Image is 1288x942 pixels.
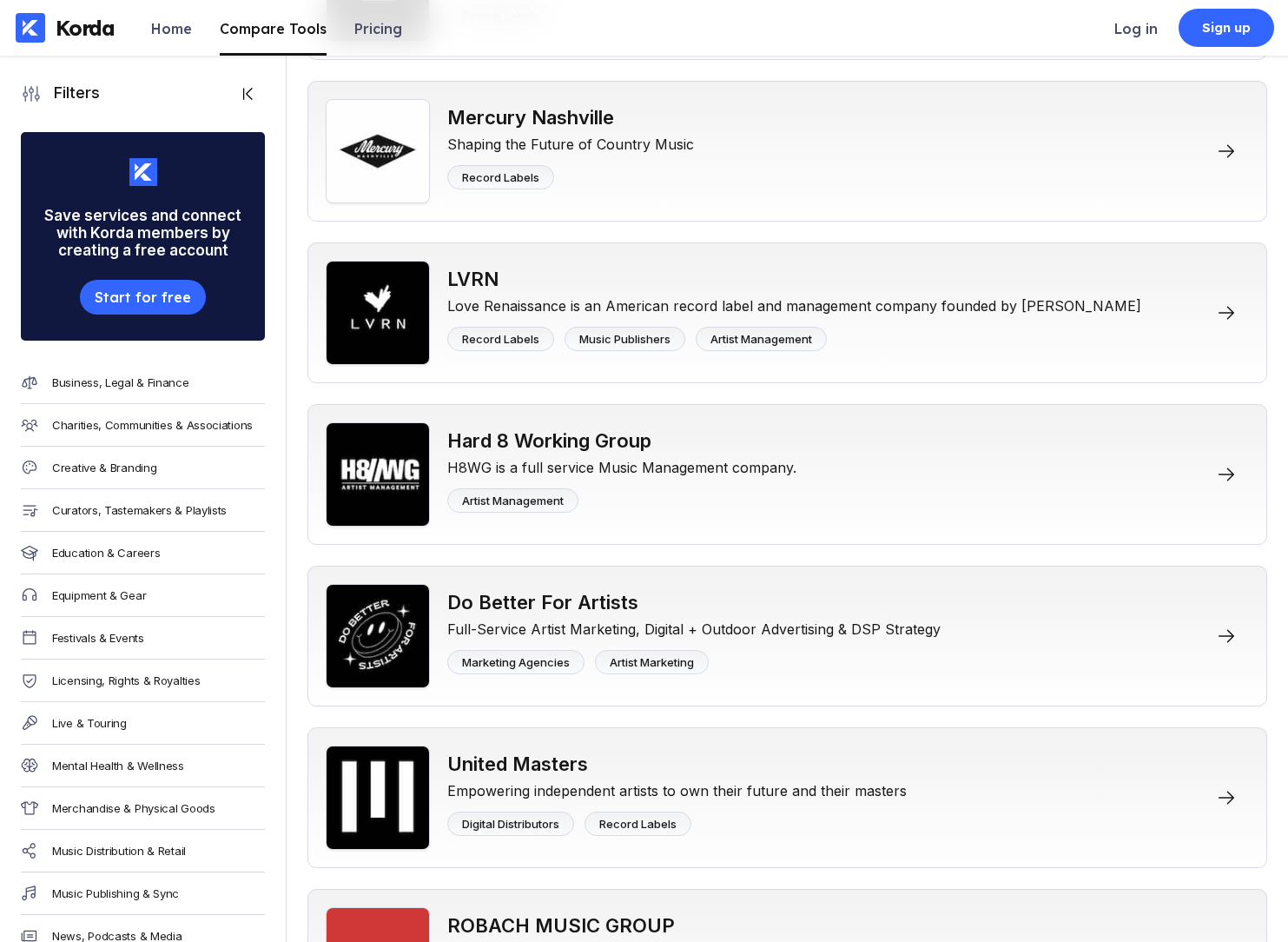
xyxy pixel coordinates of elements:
[52,461,156,474] div: Creative & Branding
[21,362,265,404] a: Business, Legal & Finance
[52,588,146,602] div: Equipment & Gear
[447,753,907,775] div: United Masters
[326,584,430,688] img: Do Better For Artists
[462,170,539,184] div: Record Labels
[52,759,184,773] div: Mental Health & Wellness
[462,817,559,831] div: Digital Distributors
[52,503,227,517] div: Curators, Tastemakers & Playlists
[326,261,430,365] img: LVRN
[579,332,670,346] div: Music Publishers
[21,574,265,617] a: Equipment & Gear
[447,591,941,614] div: Do Better For Artists
[52,886,179,900] div: Music Publishing & Sync
[710,332,812,346] div: Artist Management
[21,404,265,447] a: Charities, Communities & Associations
[80,280,205,315] button: Start for free
[599,817,677,831] div: Record Labels
[21,830,265,872] a: Music Distribution & Retail
[447,452,796,476] div: H8WG is a full service Music Management company.
[447,290,1141,315] div: Love Renaissance is an American record label and management company founded by [PERSON_NAME]
[151,20,192,37] div: Home
[220,20,327,37] div: Compare Tools
[326,99,430,203] img: Mercury Nashville
[21,872,265,915] a: Music Publishing & Sync
[447,129,694,153] div: Shaping the Future of Country Music
[307,404,1267,545] a: Hard 8 Working GroupHard 8 Working GroupH8WG is a full service Music Management company.Artist Ma...
[326,422,430,527] img: Hard 8 Working Group
[21,532,265,574] a: Education & Careers
[1114,20,1158,37] div: Log in
[307,566,1267,706] a: Do Better For ArtistsDo Better For ArtistsFull-Service Artist Marketing, Digital + Outdoor Advert...
[21,186,265,280] div: Save services and connect with Korda members by creating a free account
[462,494,564,507] div: Artist Management
[52,673,200,687] div: Licensing, Rights & Royalties
[447,429,796,452] div: Hard 8 Working Group
[42,83,100,104] div: Filters
[52,546,160,560] div: Education & Careers
[52,631,144,645] div: Festivals & Events
[52,716,127,730] div: Live & Touring
[447,614,941,638] div: Full-Service Artist Marketing, Digital + Outdoor Advertising & DSP Strategy
[21,617,265,660] a: Festivals & Events
[447,106,694,129] div: Mercury Nashville
[307,727,1267,868] a: United MastersUnited MastersEmpowering independent artists to own their future and their mastersD...
[21,702,265,745] a: Live & Touring
[462,332,539,346] div: Record Labels
[95,289,190,306] div: Start for free
[56,15,115,41] div: Korda
[462,655,570,669] div: Marketing Agencies
[21,447,265,489] a: Creative & Branding
[1179,9,1274,47] a: Sign up
[52,801,215,815] div: Merchandise & Physical Goods
[21,787,265,830] a: Merchandise & Physical Goods
[21,660,265,702] a: Licensing, Rights & Royalties
[21,489,265,532] a: Curators, Tastemakers & Playlists
[52,844,186,858] div: Music Distribution & Retail
[610,655,694,669] div: Artist Marketing
[21,745,265,787] a: Mental Health & Wellness
[326,746,430,850] img: United Masters
[447,775,907,799] div: Empowering independent artists to own their future and their masters
[447,268,1141,290] div: LVRN
[447,914,850,937] div: ROBACH MUSIC GROUP
[52,418,253,432] div: Charities, Communities & Associations
[354,20,402,37] div: Pricing
[307,242,1267,383] a: LVRNLVRNLove Renaissance is an American record label and management company founded by [PERSON_NA...
[307,81,1267,222] a: Mercury NashvilleMercury NashvilleShaping the Future of Country MusicRecord Labels
[52,375,189,389] div: Business, Legal & Finance
[1202,19,1252,36] div: Sign up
